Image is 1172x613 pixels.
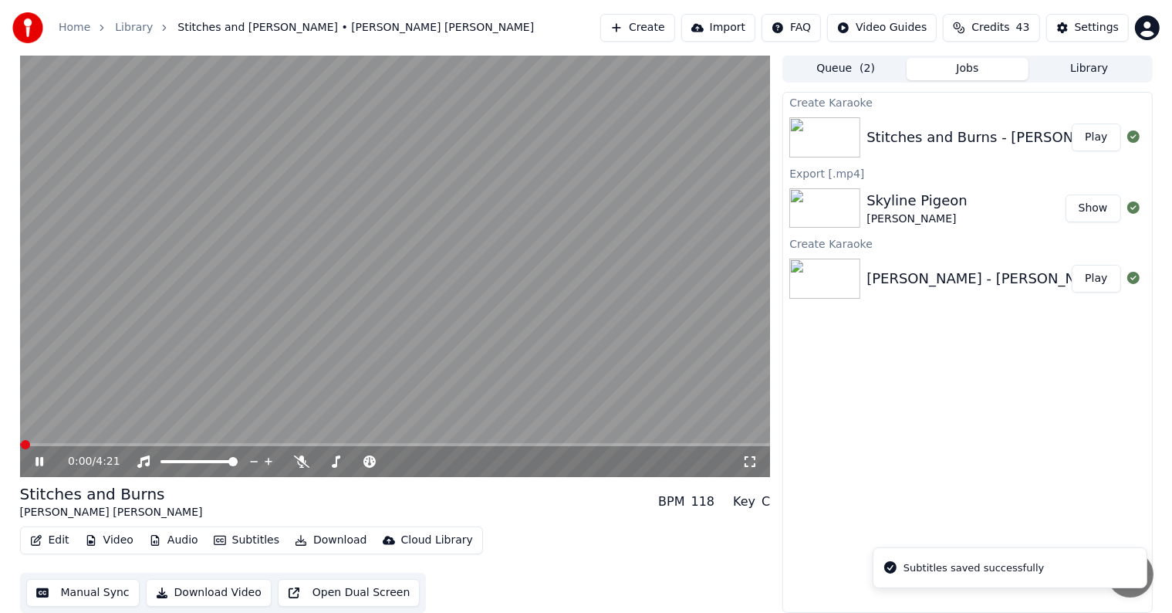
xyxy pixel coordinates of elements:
button: Open Dual Screen [278,579,421,607]
div: 118 [691,493,715,511]
button: Show [1066,195,1121,222]
button: FAQ [762,14,821,42]
div: Stitches and Burns [20,483,203,505]
button: Video Guides [827,14,937,42]
button: Settings [1046,14,1129,42]
div: C [762,493,770,511]
button: Play [1072,265,1120,293]
div: BPM [658,493,684,511]
span: Credits [971,20,1009,36]
button: Download [289,530,373,551]
button: Download Video [146,579,272,607]
span: 43 [1016,20,1030,36]
button: Manual Sync [26,579,140,607]
button: Subtitles [208,530,285,551]
a: Library [115,20,153,36]
a: Home [59,20,90,36]
div: Key [733,493,755,511]
nav: breadcrumb [59,20,534,36]
div: Cloud Library [401,533,473,548]
div: [PERSON_NAME] - [PERSON_NAME] (Lyrics) [866,268,1165,290]
div: Subtitles saved successfully [903,561,1044,576]
span: Stitches and [PERSON_NAME] • [PERSON_NAME] [PERSON_NAME] [177,20,534,36]
button: Credits43 [943,14,1039,42]
button: Play [1072,124,1120,151]
div: Create Karaoke [783,234,1151,252]
span: 0:00 [68,454,92,469]
button: Import [681,14,755,42]
button: Edit [24,530,76,551]
button: Queue [785,58,907,80]
div: / [68,454,105,469]
button: Audio [143,530,204,551]
button: Create [600,14,675,42]
div: Export [.mp4] [783,164,1151,182]
div: [PERSON_NAME] [866,212,967,227]
button: Library [1028,58,1150,80]
div: [PERSON_NAME] [PERSON_NAME] [20,505,203,520]
span: 4:21 [96,454,120,469]
div: Skyline Pigeon [866,190,967,212]
div: Settings [1075,20,1119,36]
img: youka [12,12,43,43]
button: Video [79,530,140,551]
div: Create Karaoke [783,93,1151,111]
span: ( 2 ) [860,61,875,76]
button: Jobs [907,58,1028,80]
